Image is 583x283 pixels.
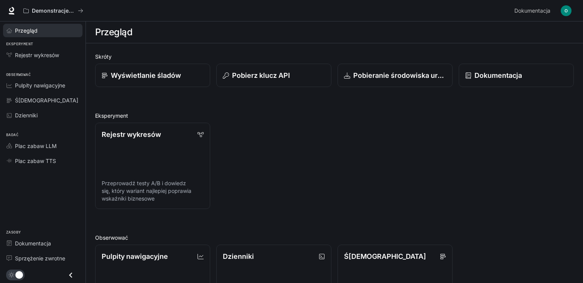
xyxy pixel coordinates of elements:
button: Wszystkie obszary robocze [20,3,87,18]
p: Pulpity nawigacyjne [102,251,168,262]
a: Pulpity nawigacyjne [3,79,82,92]
span: Przełącznik trybu ciemnego [15,270,23,279]
a: Rejestr wykresów [3,48,82,62]
p: Przeprowadź testy A/B i dowiedz się, który wariant najlepiej poprawia wskaźniki biznesowe [102,179,204,202]
p: Wyświetlanie śladów [111,70,181,81]
span: Ś[DEMOGRAPHIC_DATA] [15,96,78,104]
span: Sprzężenie zwrotne [15,254,65,262]
a: Sprzężenie zwrotne [3,252,82,265]
p: Demonstracje SI w świecie gry [32,8,75,14]
button: Pobierz klucz API [216,64,331,87]
a: Rejestr wykresówPrzeprowadź testy A/B i dowiedz się, który wariant najlepiej poprawia wskaźniki b... [95,123,210,209]
a: Dokumentacja [3,237,82,250]
img: Awatar użytkownika [561,5,571,16]
a: Pobieranie środowiska uruchomieniowego [338,64,453,87]
h2: Eksperyment [95,112,574,120]
p: Dokumentacja [474,70,522,81]
span: Rejestr wykresów [15,51,59,59]
h2: Skróty [95,53,574,61]
a: Dokumentacja [511,3,555,18]
span: Pulpity nawigacyjne [15,81,65,89]
a: Dzienniki [3,109,82,122]
span: Dokumentacja [514,6,550,16]
span: Plac zabaw LLM [15,142,57,150]
button: Awatar użytkownika [558,3,574,18]
span: Dzienniki [15,111,38,119]
a: Ślady [3,94,82,107]
a: Plac zabaw LLM [3,139,82,153]
a: Plac zabaw TTS [3,154,82,168]
p: Ś[DEMOGRAPHIC_DATA] [344,251,426,262]
p: Pobieranie środowiska uruchomieniowego [353,70,446,81]
h1: Przegląd [95,25,132,40]
a: Wyświetlanie śladów [95,64,210,87]
button: Zamknij szufladę [62,267,79,283]
p: Dzienniki [223,251,254,262]
h2: Obserwować [95,234,574,242]
span: Dokumentacja [15,239,51,247]
p: Pobierz klucz API [232,70,290,81]
a: Dokumentacja [459,64,574,87]
a: Przegląd [3,24,82,37]
p: Rejestr wykresów [102,129,161,140]
span: Przegląd [15,26,38,35]
span: Plac zabaw TTS [15,157,56,165]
